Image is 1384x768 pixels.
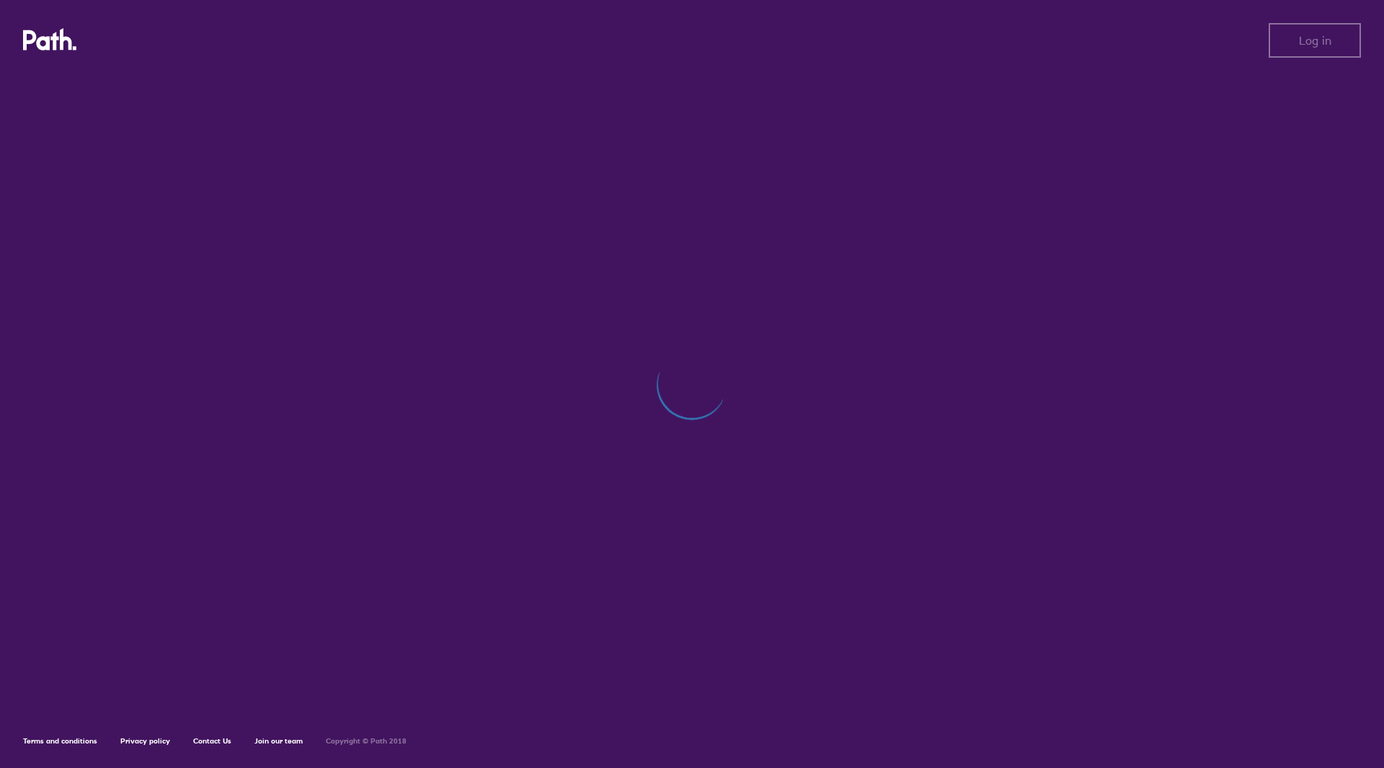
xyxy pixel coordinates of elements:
a: Privacy policy [120,736,170,746]
h6: Copyright © Path 2018 [326,737,407,746]
a: Join our team [254,736,303,746]
button: Log in [1269,23,1361,58]
a: Terms and conditions [23,736,97,746]
a: Contact Us [193,736,231,746]
span: Log in [1299,34,1331,47]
